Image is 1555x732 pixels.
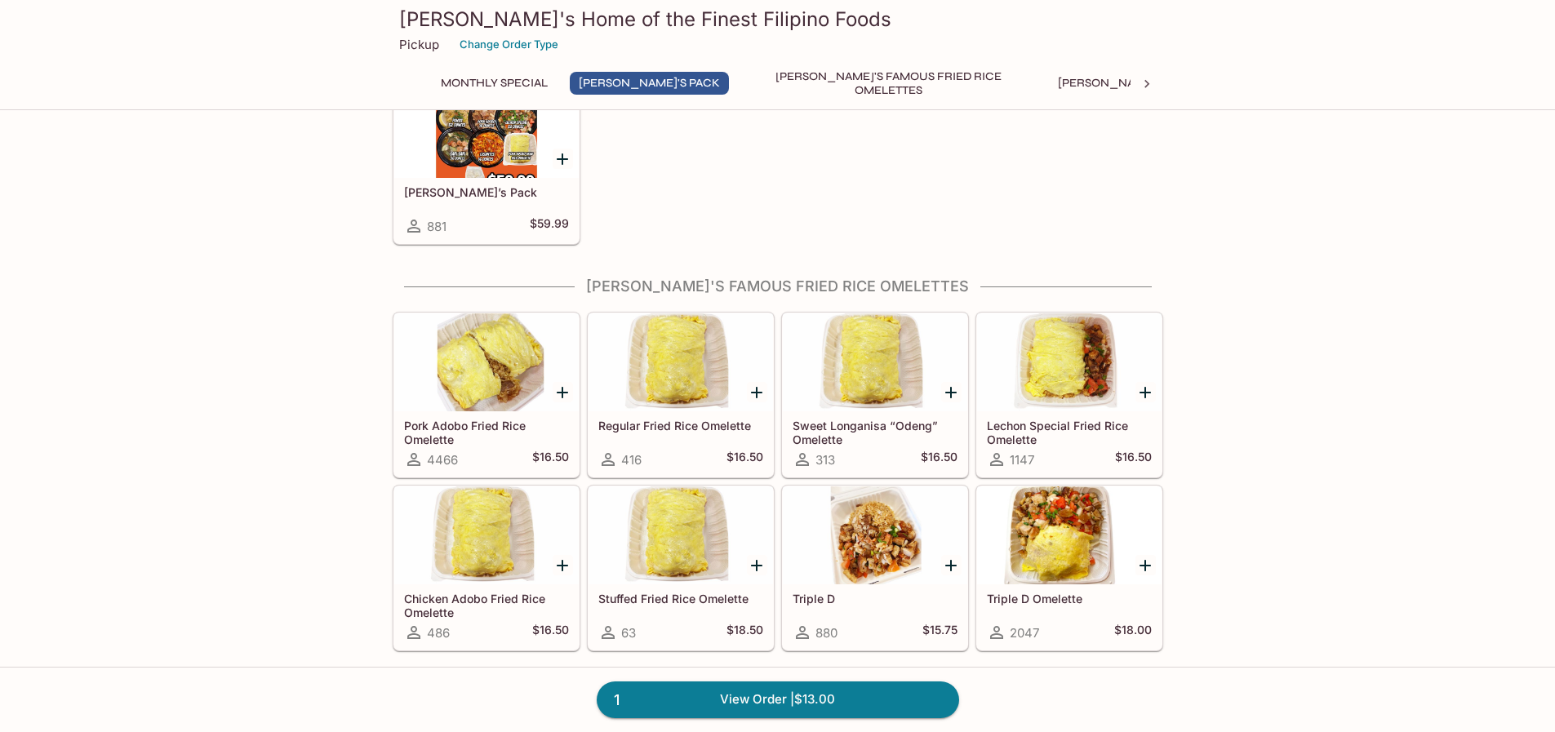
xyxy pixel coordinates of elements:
span: 880 [815,625,837,641]
h5: Triple D Omelette [987,592,1152,606]
div: Sweet Longanisa “Odeng” Omelette [783,313,967,411]
button: Add Triple D [941,555,962,575]
span: 486 [427,625,450,641]
button: Add Chicken Adobo Fried Rice Omelette [553,555,573,575]
h5: $18.00 [1114,623,1152,642]
a: Sweet Longanisa “Odeng” Omelette313$16.50 [782,313,968,477]
button: Add Sweet Longanisa “Odeng” Omelette [941,382,962,402]
h5: Regular Fried Rice Omelette [598,419,763,433]
a: Lechon Special Fried Rice Omelette1147$16.50 [976,313,1162,477]
h5: $15.75 [922,623,957,642]
button: [PERSON_NAME]'s Famous Fried Rice Omelettes [742,72,1036,95]
div: Elena’s Pack [394,80,579,178]
h5: Triple D [793,592,957,606]
span: 1 [604,689,629,712]
a: [PERSON_NAME]’s Pack881$59.99 [393,79,580,244]
button: Add Lechon Special Fried Rice Omelette [1135,382,1156,402]
a: Chicken Adobo Fried Rice Omelette486$16.50 [393,486,580,650]
button: Add Pork Adobo Fried Rice Omelette [553,382,573,402]
h4: [PERSON_NAME]'s Famous Fried Rice Omelettes [393,277,1163,295]
h5: Chicken Adobo Fried Rice Omelette [404,592,569,619]
span: 416 [621,452,642,468]
span: 2047 [1010,625,1039,641]
h5: [PERSON_NAME]’s Pack [404,185,569,199]
h5: $59.99 [530,216,569,236]
p: Pickup [399,37,439,52]
span: 4466 [427,452,458,468]
h5: $16.50 [726,450,763,469]
a: Triple D880$15.75 [782,486,968,650]
h5: $16.50 [532,623,569,642]
span: 1147 [1010,452,1034,468]
h5: Stuffed Fried Rice Omelette [598,592,763,606]
a: Triple D Omelette2047$18.00 [976,486,1162,650]
div: Regular Fried Rice Omelette [589,313,773,411]
div: Triple D [783,486,967,584]
h3: [PERSON_NAME]'s Home of the Finest Filipino Foods [399,7,1157,32]
button: Add Stuffed Fried Rice Omelette [747,555,767,575]
div: Lechon Special Fried Rice Omelette [977,313,1162,411]
div: Pork Adobo Fried Rice Omelette [394,313,579,411]
h5: Pork Adobo Fried Rice Omelette [404,419,569,446]
button: Add Elena’s Pack [553,149,573,169]
div: Triple D Omelette [977,486,1162,584]
span: 313 [815,452,835,468]
button: Change Order Type [452,32,566,57]
button: [PERSON_NAME]'s Mixed Plates [1049,72,1257,95]
button: Add Triple D Omelette [1135,555,1156,575]
a: Regular Fried Rice Omelette416$16.50 [588,313,774,477]
a: Pork Adobo Fried Rice Omelette4466$16.50 [393,313,580,477]
span: 63 [621,625,636,641]
h5: $16.50 [921,450,957,469]
h5: $16.50 [1115,450,1152,469]
h5: $16.50 [532,450,569,469]
button: Monthly Special [432,72,557,95]
button: Add Regular Fried Rice Omelette [747,382,767,402]
h5: Sweet Longanisa “Odeng” Omelette [793,419,957,446]
a: Stuffed Fried Rice Omelette63$18.50 [588,486,774,650]
h5: Lechon Special Fried Rice Omelette [987,419,1152,446]
span: 881 [427,219,447,234]
button: [PERSON_NAME]'s Pack [570,72,729,95]
div: Chicken Adobo Fried Rice Omelette [394,486,579,584]
a: 1View Order |$13.00 [597,681,959,717]
div: Stuffed Fried Rice Omelette [589,486,773,584]
h5: $18.50 [726,623,763,642]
